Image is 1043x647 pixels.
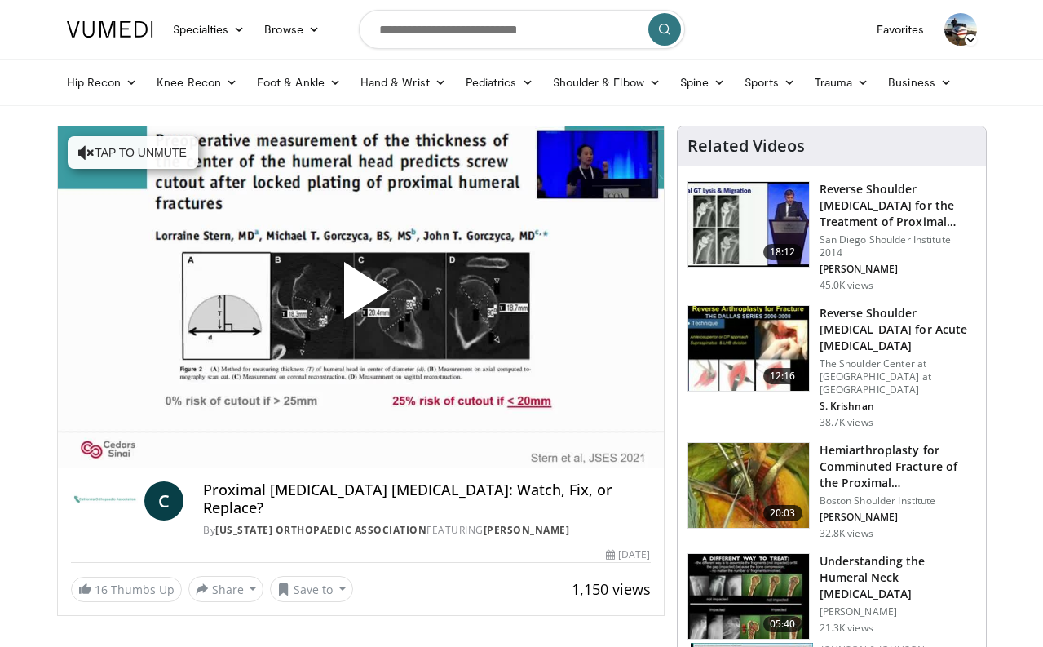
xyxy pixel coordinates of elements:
button: Save to [270,576,353,602]
p: [PERSON_NAME] [820,605,976,618]
a: Foot & Ankle [247,66,351,99]
img: butch_reverse_arthroplasty_3.png.150x105_q85_crop-smart_upscale.jpg [688,306,809,391]
a: 20:03 Hemiarthroplasty for Comminuted Fracture of the Proximal [MEDICAL_DATA] Boston Shoulder Ins... [687,442,976,540]
p: [PERSON_NAME] [820,511,976,524]
img: 10442_3.png.150x105_q85_crop-smart_upscale.jpg [688,443,809,528]
video-js: Video Player [58,126,664,468]
a: Knee Recon [147,66,247,99]
a: 18:12 Reverse Shoulder [MEDICAL_DATA] for the Treatment of Proximal Humeral … San Diego Shoulder ... [687,181,976,292]
span: 18:12 [763,244,802,260]
p: 38.7K views [820,416,873,429]
span: 16 [95,582,108,597]
p: San Diego Shoulder Institute 2014 [820,233,976,259]
a: C [144,481,183,521]
p: The Shoulder Center at [GEOGRAPHIC_DATA] at [GEOGRAPHIC_DATA] [820,357,976,397]
button: Play Video [214,217,507,377]
p: Boston Shoulder Institute [820,494,976,507]
input: Search topics, interventions [359,10,685,49]
a: 16 Thumbs Up [71,577,182,602]
div: [DATE] [606,547,650,562]
a: Specialties [163,13,255,46]
p: 45.0K views [820,279,873,292]
img: VuMedi Logo [67,21,153,38]
span: 20:03 [763,505,802,521]
a: Business [878,66,961,99]
span: 12:16 [763,368,802,384]
img: Q2xRg7exoPLTwO8X4xMDoxOjA4MTsiGN.150x105_q85_crop-smart_upscale.jpg [688,182,809,267]
p: S. Krishnan [820,400,976,413]
h3: Understanding the Humeral Neck [MEDICAL_DATA] [820,553,976,602]
a: Spine [670,66,735,99]
h3: Hemiarthroplasty for Comminuted Fracture of the Proximal [MEDICAL_DATA] [820,442,976,491]
img: California Orthopaedic Association [71,481,139,521]
p: [PERSON_NAME] [820,263,976,276]
a: Hip Recon [57,66,148,99]
a: Hand & Wrist [351,66,456,99]
a: Favorites [867,13,935,46]
a: Pediatrics [456,66,543,99]
img: 458b1cc2-2c1d-4c47-a93d-754fd06d380f.150x105_q85_crop-smart_upscale.jpg [688,554,809,639]
h3: Reverse Shoulder [MEDICAL_DATA] for Acute [MEDICAL_DATA] [820,305,976,354]
a: 05:40 Understanding the Humeral Neck [MEDICAL_DATA] [PERSON_NAME] 21.3K views [687,553,976,640]
a: Shoulder & Elbow [543,66,670,99]
a: [US_STATE] Orthopaedic Association [215,523,426,537]
div: By FEATURING [203,523,650,538]
h4: Related Videos [687,136,805,156]
button: Share [188,576,264,602]
h3: Reverse Shoulder [MEDICAL_DATA] for the Treatment of Proximal Humeral … [820,181,976,230]
span: 1,150 views [572,579,651,599]
button: Tap to unmute [68,136,198,169]
a: [PERSON_NAME] [484,523,570,537]
img: Avatar [944,13,977,46]
a: Trauma [805,66,879,99]
p: 32.8K views [820,527,873,540]
span: 05:40 [763,616,802,632]
a: Browse [254,13,329,46]
a: 12:16 Reverse Shoulder [MEDICAL_DATA] for Acute [MEDICAL_DATA] The Shoulder Center at [GEOGRAPHIC... [687,305,976,429]
p: 21.3K views [820,622,873,635]
a: Sports [735,66,805,99]
h4: Proximal [MEDICAL_DATA] [MEDICAL_DATA]: Watch, Fix, or Replace? [203,481,650,516]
